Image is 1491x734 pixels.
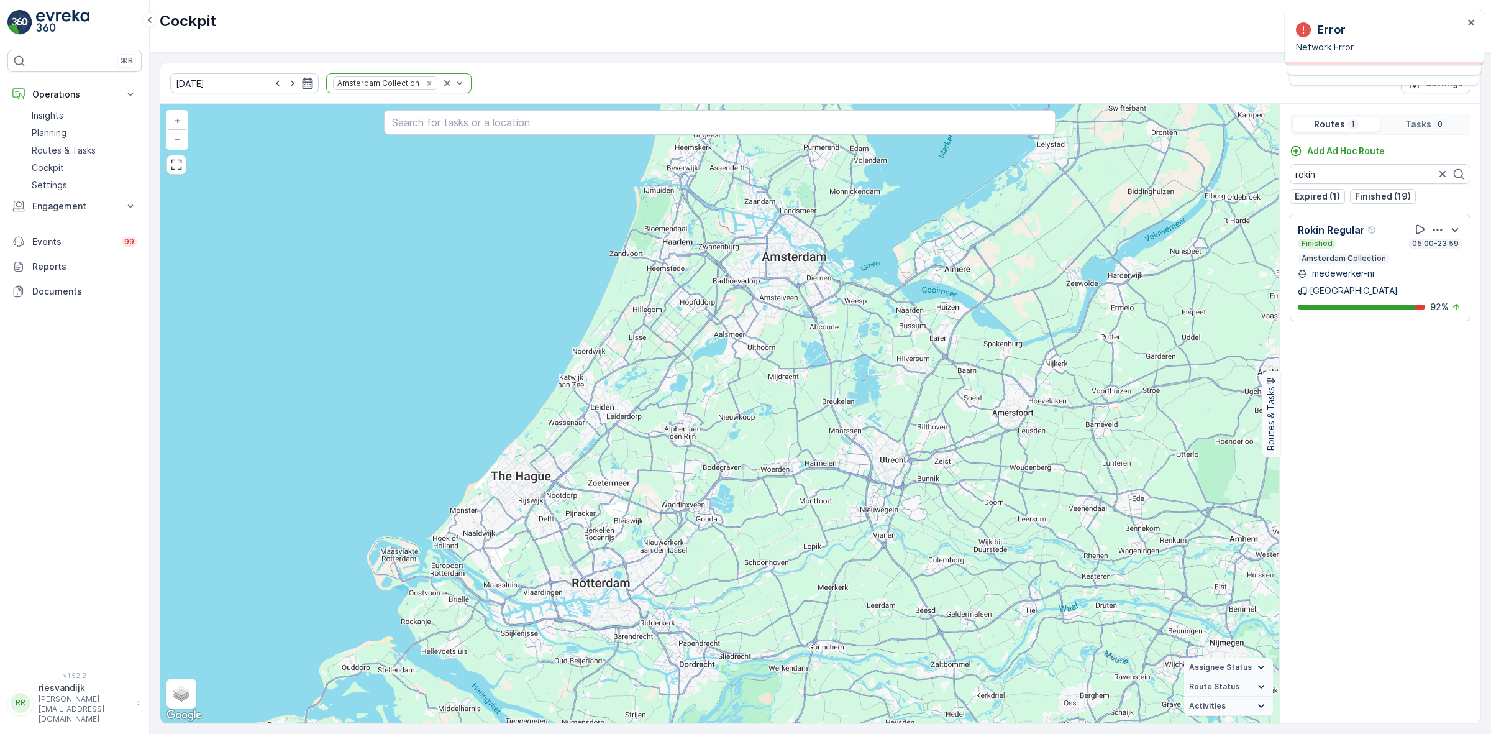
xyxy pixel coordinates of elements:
[27,177,142,194] a: Settings
[7,229,142,254] a: Events99
[32,236,114,248] p: Events
[163,707,204,723] a: Open this area in Google Maps (opens a new window)
[32,88,117,101] p: Operations
[7,82,142,107] button: Operations
[168,130,186,149] a: Zoom Out
[27,107,142,124] a: Insights
[32,260,137,273] p: Reports
[168,680,195,707] a: Layers
[160,11,216,31] p: Cockpit
[1317,21,1346,39] p: Error
[422,78,436,88] div: Remove Amsterdam Collection
[7,279,142,304] a: Documents
[1367,225,1377,235] div: Help Tooltip Icon
[1184,677,1273,697] summary: Route Status
[384,110,1056,135] input: Search for tasks or a location
[39,694,130,724] p: [PERSON_NAME][EMAIL_ADDRESS][DOMAIN_NAME]
[170,73,319,93] input: dd/mm/yyyy
[1290,145,1385,157] a: Add Ad Hoc Route
[1350,119,1356,129] p: 1
[334,77,421,89] div: Amsterdam Collection
[1314,118,1345,131] p: Routes
[7,682,142,724] button: RRriesvandijk[PERSON_NAME][EMAIL_ADDRESS][DOMAIN_NAME]
[1298,222,1365,237] p: Rokin Regular
[1300,254,1387,264] p: Amsterdam Collection
[7,672,142,679] span: v 1.52.2
[175,115,180,126] span: +
[1300,239,1334,249] p: Finished
[1355,190,1411,203] p: Finished (19)
[36,10,89,35] img: logo_light-DOdMpM7g.png
[1189,701,1226,711] span: Activities
[175,134,181,144] span: −
[1184,697,1273,716] summary: Activities
[32,144,96,157] p: Routes & Tasks
[39,682,130,694] p: riesvandijk
[32,285,137,298] p: Documents
[1310,267,1375,280] p: medewerker-nr
[32,109,63,122] p: Insights
[11,693,30,713] div: RR
[27,142,142,159] a: Routes & Tasks
[1307,145,1385,157] p: Add Ad Hoc Route
[1290,189,1345,204] button: Expired (1)
[7,254,142,279] a: Reports
[32,200,117,213] p: Engagement
[163,707,204,723] img: Google
[1189,663,1252,672] span: Assignee Status
[7,194,142,219] button: Engagement
[124,237,134,247] p: 99
[32,179,67,191] p: Settings
[1467,17,1476,29] button: close
[27,159,142,177] a: Cockpit
[1405,118,1431,131] p: Tasks
[1436,119,1444,129] p: 0
[1295,190,1340,203] p: Expired (1)
[1310,285,1398,297] p: [GEOGRAPHIC_DATA]
[1184,658,1273,677] summary: Assignee Status
[1350,189,1416,204] button: Finished (19)
[27,124,142,142] a: Planning
[168,111,186,130] a: Zoom In
[1265,387,1277,451] p: Routes & Tasks
[32,127,66,139] p: Planning
[1189,682,1239,692] span: Route Status
[121,56,133,66] p: ⌘B
[1296,41,1464,53] p: Network Error
[1290,164,1470,184] input: Search Routes
[7,10,32,35] img: logo
[32,162,64,174] p: Cockpit
[1430,301,1449,313] p: 92 %
[1411,239,1460,249] p: 05:00-23:59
